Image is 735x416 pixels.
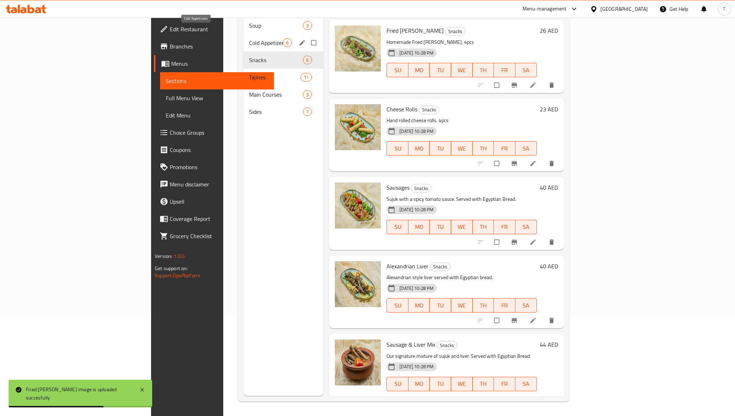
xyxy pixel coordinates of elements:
span: Alexandrian Liver [387,261,429,272]
span: Snacks [445,27,465,36]
span: SU [390,65,406,75]
span: MO [411,222,427,232]
h6: 23 AED [540,104,558,114]
h6: 44 AED [540,339,558,350]
span: Full Menu View [166,94,268,102]
button: MO [408,298,430,313]
div: Tajines11 [243,69,323,86]
span: Coupons [170,145,268,154]
img: Fried Kibbe [335,26,381,71]
button: edit [298,38,308,47]
button: FR [494,63,515,77]
span: Tajines [249,73,300,82]
span: Snacks [419,106,439,114]
span: Menus [171,59,268,68]
span: SA [518,379,534,389]
span: Snacks [411,184,431,193]
button: TH [473,377,494,391]
span: FR [497,300,512,311]
button: TU [430,298,451,313]
h6: 40 AED [540,182,558,193]
div: Snacks [445,27,465,36]
span: Choice Groups [170,128,268,137]
button: TH [473,220,494,234]
button: delete [544,234,561,250]
span: WE [454,379,470,389]
span: Coverage Report [170,214,268,223]
span: Select to update [490,314,505,327]
button: SA [515,220,537,234]
span: Select to update [490,235,505,249]
span: T [723,5,725,13]
div: items [303,21,312,30]
span: 3 [303,91,312,98]
img: Sausage & Liver Mix [335,339,381,385]
span: 1.0.0 [174,251,185,261]
span: Snacks [430,263,450,271]
span: TU [432,65,448,75]
span: Version: [155,251,172,261]
div: Soup [249,21,303,30]
button: SU [387,298,408,313]
button: SA [515,141,537,156]
div: [GEOGRAPHIC_DATA] [600,5,648,13]
div: Menu-management [523,5,567,13]
span: Get support on: [155,264,188,273]
button: delete [544,391,561,407]
button: MO [408,141,430,156]
a: Edit menu item [529,239,538,246]
button: FR [494,298,515,313]
a: Edit menu item [529,82,538,89]
span: MO [411,143,427,154]
span: SA [518,143,534,154]
button: TH [473,298,494,313]
span: [DATE] 10:28 PM [397,50,436,56]
span: Branches [170,42,268,51]
p: Our signature mixture of sujuk and liver. Served with Egyptian Bread. [387,352,537,361]
span: [DATE] 10:28 PM [397,363,436,370]
a: Edit menu item [529,160,538,167]
a: Branches [154,38,274,55]
button: MO [408,377,430,391]
div: items [303,56,312,64]
span: Edit Restaurant [170,25,268,33]
img: Cheese Rolls [335,104,381,150]
button: TU [430,63,451,77]
div: items [303,107,312,116]
button: TU [430,141,451,156]
button: TH [473,141,494,156]
button: SA [515,377,537,391]
a: Promotions [154,158,274,176]
span: TU [432,379,448,389]
span: SA [518,300,534,311]
span: TU [432,300,448,311]
span: MO [411,379,427,389]
button: SU [387,220,408,234]
div: items [283,38,292,47]
span: SU [390,379,406,389]
span: 6 [283,40,291,46]
nav: Menu sections [243,14,323,123]
div: Sides7 [243,103,323,120]
span: Menu disclaimer [170,180,268,189]
div: Cold Appetizers6edit [243,34,323,51]
button: TH [473,63,494,77]
a: Full Menu View [160,89,274,107]
a: Support.OpsPlatform [155,271,200,280]
span: SU [390,300,406,311]
span: Select to update [490,78,505,92]
button: FR [494,220,515,234]
span: Sides [249,107,303,116]
span: SU [390,222,406,232]
button: WE [451,377,473,391]
span: WE [454,222,470,232]
span: Select to update [490,392,505,406]
span: TU [432,143,448,154]
button: TU [430,220,451,234]
span: Edit Menu [166,111,268,120]
p: Sujuk with a spicy tomato sauce. Served with Egyptian Bread. [387,195,537,204]
span: Sausages [387,182,409,193]
button: SU [387,63,408,77]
